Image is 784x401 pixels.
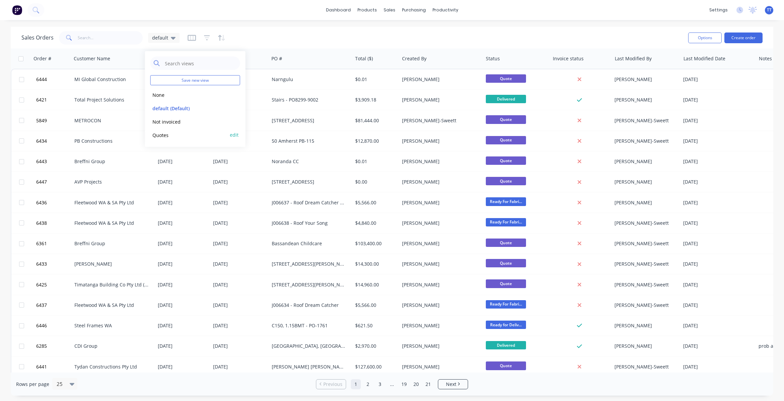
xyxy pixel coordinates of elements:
div: Tydan Constructions Pty Ltd [74,363,149,370]
button: 6436 [34,193,74,213]
div: Total ($) [355,55,373,62]
span: Quote [486,361,526,370]
div: purchasing [399,5,429,15]
div: [GEOGRAPHIC_DATA], [GEOGRAPHIC_DATA] [272,343,346,349]
a: Page 1 is your current page [351,379,361,389]
span: Rows per page [16,381,49,388]
div: [DATE] [683,302,753,309]
a: Page 21 [423,379,433,389]
span: Quote [486,259,526,267]
a: Page 19 [399,379,409,389]
span: Ready For Fabri... [486,197,526,206]
span: Quote [486,74,526,83]
span: Quote [486,136,526,144]
span: 6285 [36,343,47,349]
div: [DATE] [158,158,208,165]
span: Ready For Fabri... [486,300,526,309]
button: 6447 [34,172,74,192]
div: PB Constructions [74,138,149,144]
div: [DATE] [683,76,753,83]
div: products [354,5,380,15]
div: [PERSON_NAME] [402,261,476,267]
div: [DATE] [683,96,753,103]
span: Next [446,381,456,388]
button: Save new view [150,75,240,85]
div: [DATE] [683,322,753,329]
div: CDI Group [74,343,149,349]
div: Invoice status [553,55,584,62]
span: 6443 [36,158,47,165]
div: [PERSON_NAME]-Sweett [614,302,675,309]
div: AVP Projects [74,179,149,185]
div: [DATE] [213,240,266,247]
span: 6425 [36,281,47,288]
div: [PERSON_NAME] [614,76,675,83]
div: [DATE] [213,322,266,329]
div: [DATE] [158,343,208,349]
button: Options [688,32,722,43]
div: Fleetwood WA & SA Pty Ltd [74,199,149,206]
span: TT [767,7,772,13]
div: Last Modified By [615,55,652,62]
div: $0.00 [355,179,394,185]
div: [DATE] [683,199,753,206]
span: Quote [486,115,526,124]
div: $4,840.00 [355,220,394,226]
div: Status [486,55,500,62]
div: [DATE] [213,363,266,370]
button: 6434 [34,131,74,151]
button: 6444 [34,69,74,89]
div: Last Modified Date [683,55,725,62]
ul: Pagination [313,379,471,389]
div: [PERSON_NAME] [402,240,476,247]
div: [DATE] [683,363,753,370]
div: [DATE] [213,343,266,349]
div: Notes [759,55,772,62]
div: [DATE] [213,261,266,267]
div: [PERSON_NAME]-Sweett [614,240,675,247]
a: Previous page [316,381,346,388]
a: Jump forward [387,379,397,389]
a: Next page [438,381,468,388]
div: [DATE] [683,138,753,144]
div: [DATE] [158,261,208,267]
input: Search... [78,31,143,45]
span: Delivered [486,341,526,349]
div: [PERSON_NAME] [74,261,149,267]
div: [DATE] [213,199,266,206]
div: settings [706,5,731,15]
div: Breffni Group [74,158,149,165]
div: [DATE] [158,302,208,309]
div: [DATE] [158,240,208,247]
div: Steel Frames WA [74,322,149,329]
div: Breffni Group [74,240,149,247]
a: Page 2 [363,379,373,389]
div: productivity [429,5,462,15]
div: [DATE] [683,158,753,165]
div: [STREET_ADDRESS][PERSON_NAME] [272,261,346,267]
span: 6441 [36,363,47,370]
span: Quote [486,156,526,165]
button: 6433 [34,254,74,274]
div: [PERSON_NAME] [402,199,476,206]
span: Ready For Fabri... [486,218,526,226]
div: [DATE] [158,199,208,206]
div: [PERSON_NAME] [402,158,476,165]
span: 6447 [36,179,47,185]
button: 6437 [34,295,74,315]
div: Created By [402,55,427,62]
span: 5849 [36,117,47,124]
button: edit [230,131,239,138]
button: 6285 [34,336,74,356]
div: Fleetwood WA & SA Pty Ltd [74,302,149,309]
div: [DATE] [213,302,266,309]
span: 6438 [36,220,47,226]
div: [DATE] [683,179,753,185]
span: 6444 [36,76,47,83]
div: [DATE] [213,179,266,185]
span: Quote [486,279,526,288]
div: Stairs - PO8299-9002 [272,96,346,103]
div: [PERSON_NAME]-Sweett [614,117,675,124]
div: $0.01 [355,158,394,165]
a: Page 3 [375,379,385,389]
